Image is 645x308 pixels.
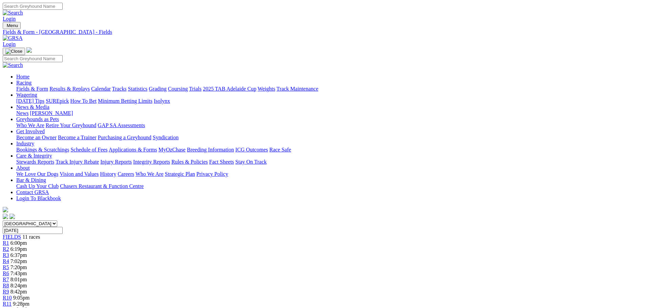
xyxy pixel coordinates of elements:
span: R4 [3,258,9,264]
a: R9 [3,289,9,294]
a: 2025 TAB Adelaide Cup [203,86,256,92]
a: Bar & Dining [16,177,46,183]
a: R8 [3,283,9,288]
span: 6:37pm [10,252,27,258]
a: Fact Sheets [209,159,234,165]
a: Login [3,41,16,47]
a: We Love Our Dogs [16,171,58,177]
a: Become a Trainer [58,135,96,140]
a: Integrity Reports [133,159,170,165]
button: Toggle navigation [3,22,21,29]
img: Search [3,62,23,68]
a: How To Bet [70,98,97,104]
a: News & Media [16,104,49,110]
span: 9:05pm [13,295,30,301]
span: R5 [3,264,9,270]
span: 8:42pm [10,289,27,294]
a: SUREpick [46,98,69,104]
a: Statistics [128,86,148,92]
a: MyOzChase [158,147,186,152]
div: Industry [16,147,642,153]
a: ICG Outcomes [235,147,268,152]
a: Injury Reports [100,159,132,165]
a: Syndication [153,135,178,140]
img: twitter.svg [9,214,15,219]
a: R3 [3,252,9,258]
div: News & Media [16,110,642,116]
a: History [100,171,116,177]
a: Coursing [168,86,188,92]
a: Wagering [16,92,37,98]
span: 7:20pm [10,264,27,270]
div: Wagering [16,98,642,104]
a: R1 [3,240,9,246]
a: Racing [16,80,31,86]
input: Search [3,55,63,62]
a: Careers [117,171,134,177]
span: R10 [3,295,12,301]
input: Search [3,3,63,10]
a: R7 [3,277,9,282]
a: Schedule of Fees [70,147,107,152]
a: [PERSON_NAME] [30,110,73,116]
input: Select date [3,227,63,234]
a: [DATE] Tips [16,98,44,104]
span: 7:43pm [10,270,27,276]
div: Racing [16,86,642,92]
a: R11 [3,301,12,307]
a: Greyhounds as Pets [16,116,59,122]
img: Search [3,10,23,16]
a: Stay On Track [235,159,266,165]
a: About [16,165,30,171]
div: Care & Integrity [16,159,642,165]
div: Get Involved [16,135,642,141]
a: R2 [3,246,9,252]
a: Grading [149,86,167,92]
a: Who We Are [16,122,44,128]
a: Purchasing a Greyhound [98,135,151,140]
a: Cash Up Your Club [16,183,59,189]
span: 7:02pm [10,258,27,264]
a: Bookings & Scratchings [16,147,69,152]
a: Retire Your Greyhound [46,122,96,128]
div: About [16,171,642,177]
span: 8:01pm [10,277,27,282]
img: Close [5,49,22,54]
button: Toggle navigation [3,48,25,55]
a: Breeding Information [187,147,234,152]
a: Privacy Policy [196,171,228,177]
span: 6:00pm [10,240,27,246]
a: Care & Integrity [16,153,52,159]
img: facebook.svg [3,214,8,219]
a: Login To Blackbook [16,195,61,201]
a: Home [16,74,29,79]
div: Greyhounds as Pets [16,122,642,128]
span: 8:24pm [10,283,27,288]
a: Isolynx [154,98,170,104]
span: 11 races [22,234,40,240]
a: Chasers Restaurant & Function Centre [60,183,144,189]
a: Applications & Forms [109,147,157,152]
a: Login [3,16,16,22]
img: logo-grsa-white.png [3,207,8,212]
a: Track Maintenance [277,86,318,92]
a: Fields & Form - [GEOGRAPHIC_DATA] - Fields [3,29,642,35]
span: FIELDS [3,234,21,240]
span: 6:19pm [10,246,27,252]
a: Vision and Values [60,171,99,177]
div: Bar & Dining [16,183,642,189]
a: Track Injury Rebate [56,159,99,165]
a: Rules & Policies [171,159,208,165]
a: Fields & Form [16,86,48,92]
span: 9:28pm [13,301,29,307]
a: R6 [3,270,9,276]
a: News [16,110,28,116]
a: Become an Owner [16,135,57,140]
